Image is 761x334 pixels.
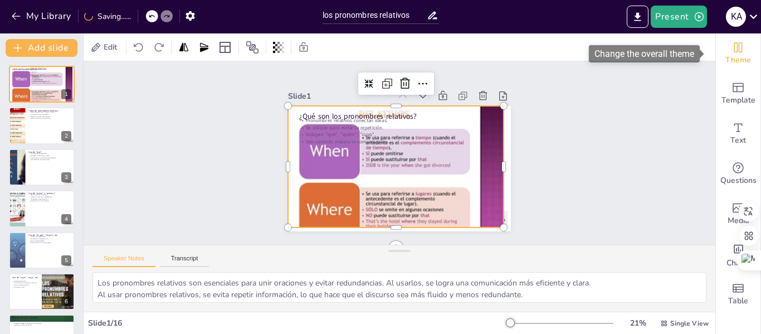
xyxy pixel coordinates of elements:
[301,120,501,148] p: Incluyen "que", "quien", "cuyo".
[301,128,501,156] p: Uso correcto mejora la comunicación.
[84,11,131,22] div: Saving......
[12,73,71,75] p: Incluyen "que", "quien", "cuyo".
[303,107,503,135] p: Pronombres relativos conectan ideas.
[716,234,760,274] div: Add charts and graphs
[9,66,75,103] div: 1
[92,255,155,267] button: Speaker Notes
[160,255,209,267] button: Transcript
[61,131,71,141] div: 2
[61,172,71,182] div: 3
[28,192,71,195] p: Uso de "quien" y "quienes"
[716,114,760,154] div: Add text boxes
[9,149,75,186] div: 3
[6,39,77,57] button: Add slide
[92,272,706,303] textarea: Los pronombres relativos son esenciales para unir oraciones y evitar redundancias. Al usarlos, se...
[716,194,760,234] div: Add images, graphics, shapes or video
[61,89,71,99] div: 1
[28,153,71,155] p: Se utiliza para especificar.
[28,159,71,161] p: Uso frecuente en el lenguaje.
[246,41,259,54] span: Position
[28,240,71,242] p: Evitan ambigüedades.
[28,196,71,199] p: Usados en oraciones explicativas.
[627,6,648,28] button: Export to PowerPoint
[725,54,751,66] span: Theme
[28,154,71,157] p: Se refiere a personas y cosas.
[726,7,746,27] div: K A
[28,115,71,118] p: Mejora la riqueza del lenguaje.
[216,38,234,56] div: Layout
[28,198,71,200] p: Precedidos de preposición.
[9,273,75,310] div: 6
[12,67,71,71] p: ¿Qué son los pronombres relativos?
[12,286,38,288] p: Contexto formal.
[88,318,506,328] div: Slide 1 / 16
[12,69,71,71] p: Pronombres relativos conectan ideas.
[61,255,71,265] div: 5
[28,109,71,112] p: Tipos de pronombres relativos
[720,175,757,187] span: Questions
[28,117,71,119] p: Uso correcto evita confusiones.
[726,6,746,28] button: K A
[61,297,71,307] div: 6
[28,151,71,154] p: Uso de "que"
[12,75,71,78] p: Uso correcto mejora la comunicación.
[323,7,427,23] input: Insert title
[12,282,38,284] p: Concordancia de género y número.
[28,233,71,236] p: Uso de "el que", "la que", etc.
[101,42,119,52] span: Edit
[728,215,749,227] span: Media
[303,101,504,132] p: ¿Qué son los pronombres relativos?
[28,241,71,244] p: Importancia en la comunicación.
[12,321,71,323] p: Uso de "lo que" para antecedentes desconocidos.
[721,94,755,107] span: Template
[28,157,71,159] p: Importante en oraciones especificativas.
[728,295,748,307] span: Table
[9,107,75,144] div: 2
[716,33,760,74] div: Change the overall theme
[651,6,706,28] button: Present
[12,71,71,74] p: Se utilizan para evitar la repetición.
[12,280,38,282] p: Expresan posesión.
[28,200,71,202] p: Importancia en la gramática.
[12,276,38,279] p: Uso de "cuyo", "cuya", etc.
[726,257,750,269] span: Charts
[28,238,71,240] p: Precedidos de preposición.
[28,111,71,113] p: Tipos incluyen "que", "quien", "cuyo".
[28,235,71,238] p: Usados para especificar.
[302,114,502,142] p: Se utilizan para evitar la repetición.
[12,323,71,325] p: [PERSON_NAME] coherencia en el discurso.
[28,113,71,115] p: Uso específico en contextos.
[12,325,71,327] p: Facilitan un discurso fluido.
[9,232,75,269] div: 5
[12,316,71,320] p: Uso de "lo cual" y "lo que"
[716,154,760,194] div: Get real-time input from your audience
[589,45,700,62] div: Change the overall theme
[12,284,38,286] p: Uso en lenguaje escrito.
[8,7,76,25] button: My Library
[28,194,71,196] p: Exclusivos para personas.
[716,74,760,114] div: Add ready made slides
[670,319,709,328] span: Single View
[9,190,75,227] div: 4
[12,318,71,321] p: Refieren a ideas completas.
[716,274,760,314] div: Add a table
[730,134,746,147] span: Text
[61,214,71,224] div: 4
[294,79,397,100] div: Slide 1
[625,318,651,328] div: 21 %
